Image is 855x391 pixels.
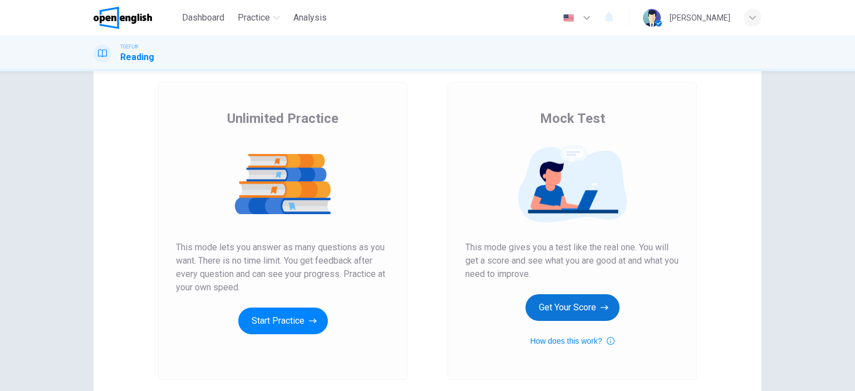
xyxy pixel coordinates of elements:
span: This mode gives you a test like the real one. You will get a score and see what you are good at a... [465,241,679,281]
span: Unlimited Practice [227,110,338,127]
button: Start Practice [238,308,328,334]
span: Practice [238,11,270,24]
span: This mode lets you answer as many questions as you want. There is no time limit. You get feedback... [176,241,390,294]
button: Analysis [289,8,331,28]
a: OpenEnglish logo [94,7,178,29]
button: Practice [233,8,284,28]
button: Get Your Score [525,294,620,321]
span: Dashboard [182,11,224,24]
span: Analysis [293,11,327,24]
img: OpenEnglish logo [94,7,152,29]
img: en [562,14,576,22]
span: TOEFL® [120,43,138,51]
img: Profile picture [643,9,661,27]
span: Mock Test [540,110,605,127]
div: [PERSON_NAME] [670,11,730,24]
h1: Reading [120,51,154,64]
button: Dashboard [178,8,229,28]
button: How does this work? [530,334,614,348]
